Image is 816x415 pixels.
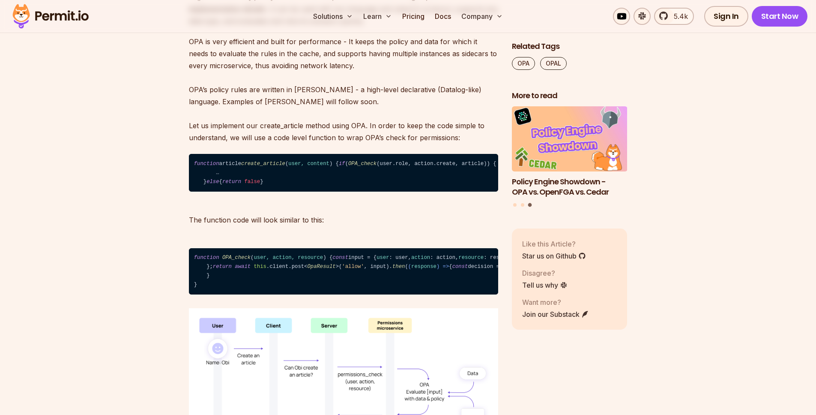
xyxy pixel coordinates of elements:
[436,161,455,167] span: create
[512,90,628,101] h2: More to read
[235,264,251,270] span: await
[254,264,266,270] span: this
[254,255,323,261] span: user, action, resource
[752,6,808,27] a: Start Now
[206,179,219,185] span: else
[704,6,748,27] a: Sign In
[307,264,335,270] span: OpaResult
[222,179,241,185] span: return
[512,106,628,198] li: 3 of 3
[512,106,628,171] img: Policy Engine Showdown - OPA vs. OpenFGA vs. Cedar
[194,255,219,261] span: function
[377,255,389,261] span: user
[522,251,586,261] a: Star us on Github
[310,8,356,25] button: Solutions
[512,106,628,198] a: Policy Engine Showdown - OPA vs. OpenFGA vs. Cedar Policy Engine Showdown - OPA vs. OpenFGA vs. C...
[339,161,345,167] span: if
[269,264,288,270] span: client
[332,255,348,261] span: const
[512,41,628,52] h2: Related Tags
[408,264,449,270] span: ( ) =>
[213,264,232,270] span: return
[222,255,251,261] span: OPA_check
[360,8,395,25] button: Learn
[512,106,628,208] div: Posts
[292,264,304,270] span: post
[522,268,568,278] p: Disagree?
[392,264,405,270] span: then
[458,8,506,25] button: Company
[522,309,589,319] a: Join our Substack
[244,179,260,185] span: false
[342,264,364,270] span: 'allow'
[512,57,535,70] a: OPA
[522,280,568,290] a: Tell us why
[189,248,498,295] code: ( ) { input = { : user, : action, : resource, }; . . < >( , input). ( { decision = response. . ||...
[399,8,428,25] a: Pricing
[654,8,694,25] a: 5.4k
[521,203,524,207] button: Go to slide 2
[288,161,329,167] span: user, content
[669,11,688,21] span: 5.4k
[513,203,517,207] button: Go to slide 1
[189,154,498,192] code: article ( ) { ( (user. , action. , article)) { … } { }
[411,255,430,261] span: action
[348,161,377,167] span: OPA_check
[411,264,436,270] span: response
[540,57,567,70] a: OPAL
[452,264,468,270] span: const
[194,161,219,167] span: function
[189,36,498,144] p: OPA is very efficient and built for performance - It keeps the policy and data for which it needs...
[522,297,589,307] p: Want more?
[458,255,484,261] span: resource
[241,161,285,167] span: create_article
[522,239,586,249] p: Like this Article?
[431,8,454,25] a: Docs
[189,202,498,238] p: The function code will look similar to this:
[9,2,93,31] img: Permit logo
[512,176,628,198] h3: Policy Engine Showdown - OPA vs. OpenFGA vs. Cedar
[528,203,532,207] button: Go to slide 3
[395,161,408,167] span: role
